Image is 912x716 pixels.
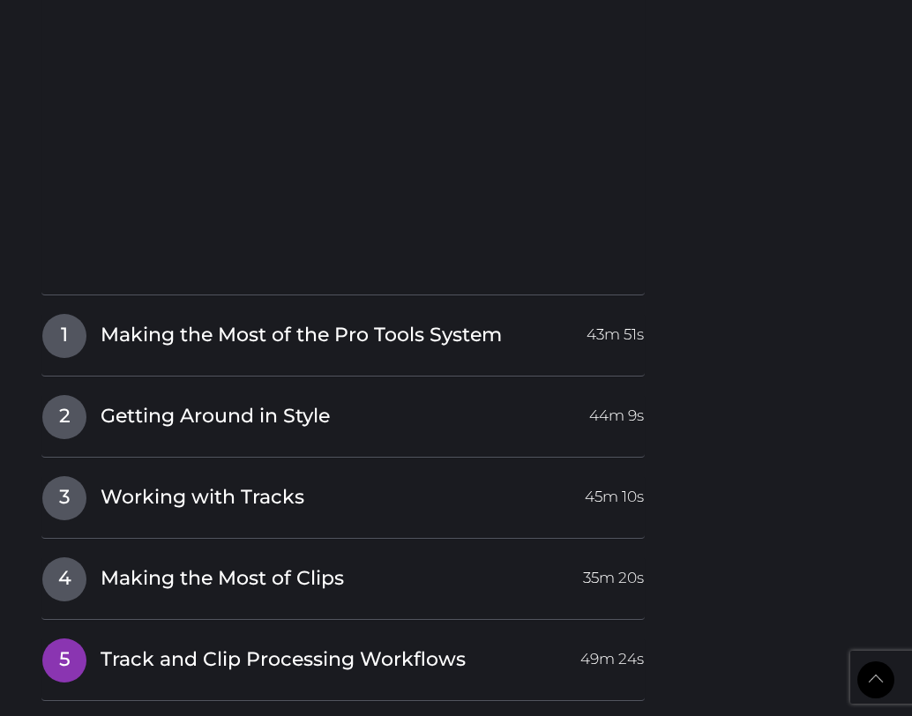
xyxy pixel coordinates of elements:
span: 44m 9s [589,395,644,427]
span: Making the Most of Clips [101,565,344,593]
span: Getting Around in Style [101,403,330,430]
span: Track and Clip Processing Workflows [101,646,466,674]
a: Back to Top [857,661,894,698]
span: 43m 51s [587,314,644,346]
a: 1Making the Most of the Pro Tools System43m 51s [41,313,645,350]
span: 5 [42,638,86,682]
span: 49m 24s [580,638,644,670]
span: 45m 10s [585,476,644,508]
span: 1 [42,314,86,358]
span: 2 [42,395,86,439]
span: Making the Most of the Pro Tools System [101,322,502,349]
a: 3Working with Tracks45m 10s [41,475,645,512]
a: 5Track and Clip Processing Workflows49m 24s [41,638,645,675]
span: Working with Tracks [101,484,304,511]
a: 4Making the Most of Clips35m 20s [41,556,645,593]
span: 35m 20s [583,557,644,589]
a: 2Getting Around in Style44m 9s [41,394,645,431]
span: 4 [42,557,86,601]
span: 3 [42,476,86,520]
